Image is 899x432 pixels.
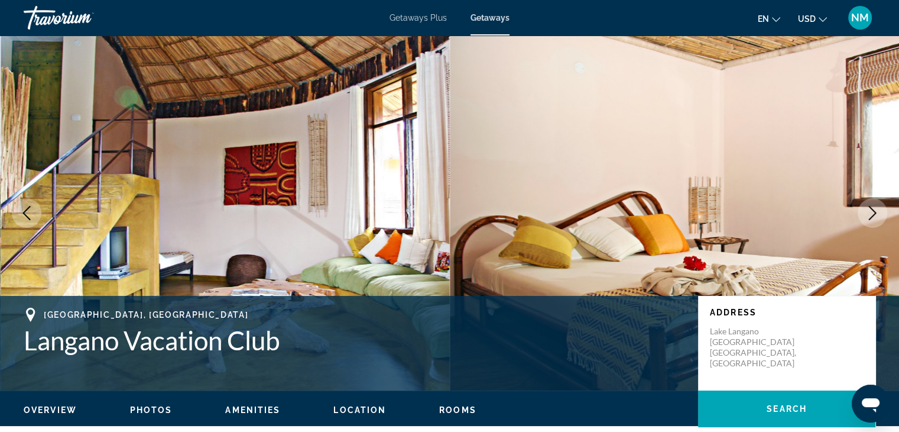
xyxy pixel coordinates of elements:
a: Getaways [470,13,509,22]
a: Travorium [24,2,142,33]
a: Getaways Plus [390,13,447,22]
span: NM [851,12,869,24]
button: Change language [758,10,780,27]
p: Address [710,308,864,317]
span: Search [767,404,807,414]
button: Next image [858,198,887,228]
button: Location [333,405,386,415]
p: Lake Langano [GEOGRAPHIC_DATA] [GEOGRAPHIC_DATA], [GEOGRAPHIC_DATA] [710,326,804,369]
button: Change currency [798,10,827,27]
span: Amenities [225,405,280,415]
button: Previous image [12,198,41,228]
button: User Menu [845,5,875,30]
button: Overview [24,405,77,415]
h1: Langano Vacation Club [24,325,686,356]
span: Overview [24,405,77,415]
span: [GEOGRAPHIC_DATA], [GEOGRAPHIC_DATA] [44,310,248,320]
button: Search [698,391,875,427]
span: en [758,14,769,24]
button: Amenities [225,405,280,415]
span: USD [798,14,816,24]
span: Photos [130,405,173,415]
span: Location [333,405,386,415]
iframe: Кнопка для запуску вікна повідомлень [852,385,890,423]
button: Rooms [439,405,476,415]
span: Rooms [439,405,476,415]
button: Photos [130,405,173,415]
